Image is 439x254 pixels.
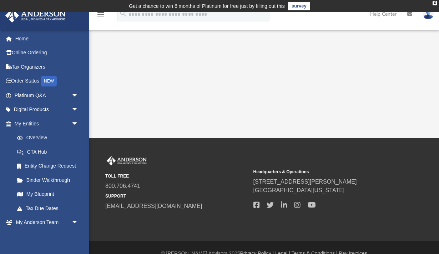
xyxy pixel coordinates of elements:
img: Anderson Advisors Platinum Portal [3,9,68,23]
a: menu [96,14,105,19]
div: close [433,1,437,5]
a: My Blueprint [10,187,86,201]
a: Online Ordering [5,46,89,60]
a: Overview [10,131,89,145]
a: Home [5,31,89,46]
a: Binder Walkthrough [10,173,89,187]
div: NEW [41,76,57,86]
small: Headquarters & Operations [253,169,397,175]
i: search [119,10,127,18]
a: survey [288,2,310,10]
small: TOLL FREE [105,173,248,179]
a: [GEOGRAPHIC_DATA][US_STATE] [253,187,345,193]
a: 800.706.4741 [105,183,140,189]
a: [EMAIL_ADDRESS][DOMAIN_NAME] [105,203,202,209]
a: Platinum Q&Aarrow_drop_down [5,88,89,103]
span: arrow_drop_down [71,88,86,103]
a: [STREET_ADDRESS][PERSON_NAME] [253,179,357,185]
a: Entity Change Request [10,159,89,173]
span: arrow_drop_down [71,103,86,117]
a: My Anderson Team [10,229,82,244]
a: My Anderson Teamarrow_drop_down [5,215,86,230]
a: Order StatusNEW [5,74,89,89]
a: Tax Organizers [5,60,89,74]
a: Digital Productsarrow_drop_down [5,103,89,117]
img: User Pic [423,9,434,19]
small: SUPPORT [105,193,248,199]
img: Anderson Advisors Platinum Portal [105,156,148,165]
span: arrow_drop_down [71,116,86,131]
a: My Entitiesarrow_drop_down [5,116,89,131]
div: Get a chance to win 6 months of Platinum for free just by filling out this [129,2,285,10]
span: arrow_drop_down [71,215,86,230]
i: menu [96,10,105,19]
a: CTA Hub [10,145,89,159]
a: Tax Due Dates [10,201,89,215]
